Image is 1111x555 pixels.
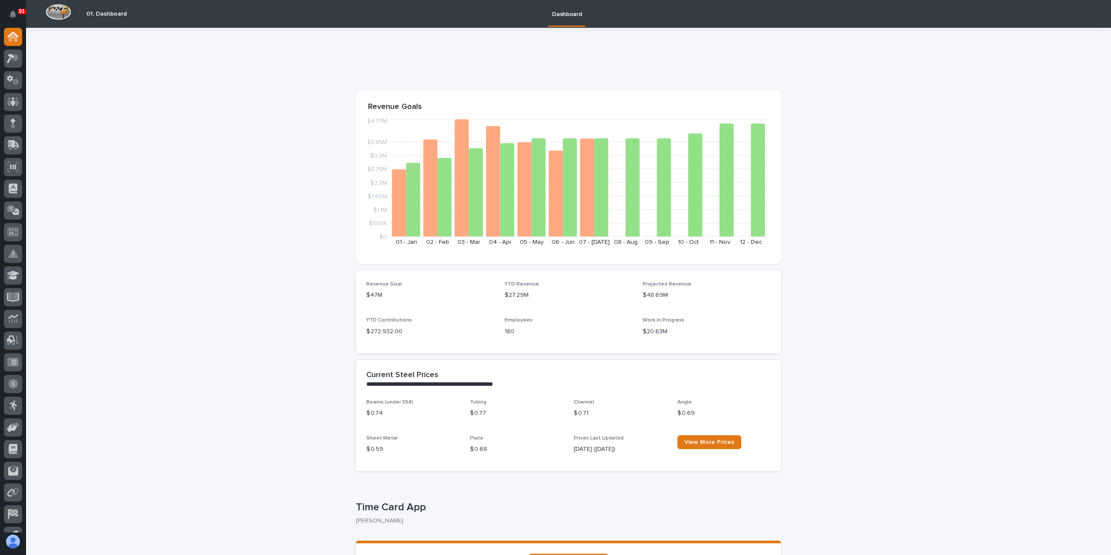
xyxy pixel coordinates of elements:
[4,5,22,23] button: Notifications
[366,327,494,336] p: $ 272,932.00
[370,180,387,186] tspan: $2.2M
[684,439,734,445] span: View More Prices
[369,220,387,226] tspan: $550K
[366,282,402,287] span: Revenue Goal
[457,239,480,245] text: 03 - Mar
[366,445,460,454] p: $ 0.59
[643,282,691,287] span: Projected Revenue
[574,409,667,418] p: $ 0.71
[356,517,774,525] p: [PERSON_NAME]
[574,400,594,405] span: Channel
[366,436,398,441] span: Sheet Metal
[505,282,539,287] span: YTD Revenue
[46,4,71,20] img: Workspace Logo
[366,318,412,323] span: YTD Contributions
[470,400,486,405] span: Tubing
[552,239,575,245] text: 06 - Jun
[366,291,494,300] p: $47M
[470,436,483,441] span: Plate
[86,10,127,18] h2: 01. Dashboard
[489,239,512,245] text: 04 - Apr
[579,239,610,245] text: 07 - [DATE]
[710,239,730,245] text: 11 - Nov
[677,409,771,418] p: $ 0.69
[645,239,669,245] text: 09 - Sep
[368,193,387,199] tspan: $1.65M
[19,8,25,14] p: 91
[505,291,633,300] p: $27.29M
[367,166,387,172] tspan: $2.75M
[505,327,633,336] p: 180
[505,318,532,323] span: Employees
[520,239,544,245] text: 05 - May
[470,445,563,454] p: $ 0.68
[470,409,563,418] p: $ 0.77
[643,291,771,300] p: $48.69M
[368,102,769,112] p: Revenue Goals
[677,435,741,449] a: View More Prices
[11,10,22,24] div: Notifications91
[678,239,699,245] text: 10 - Oct
[614,239,638,245] text: 08 - Aug
[373,207,387,213] tspan: $1.1M
[426,239,449,245] text: 02 - Feb
[643,327,771,336] p: $20.63M
[379,234,387,240] tspan: $0
[643,318,684,323] span: Work in Progress
[367,139,387,145] tspan: $3.85M
[396,239,417,245] text: 01 - Jan
[677,400,692,405] span: Angle
[740,239,762,245] text: 12 - Dec
[366,400,413,405] span: Beams (under 55#)
[366,371,438,380] h2: Current Steel Prices
[370,153,387,159] tspan: $3.3M
[574,436,624,441] span: Prices Last Updated
[366,409,460,418] p: $ 0.74
[4,532,22,551] button: users-avatar
[356,501,778,514] p: Time Card App
[367,118,387,124] tspan: $4.77M
[574,445,667,454] p: [DATE] ([DATE])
